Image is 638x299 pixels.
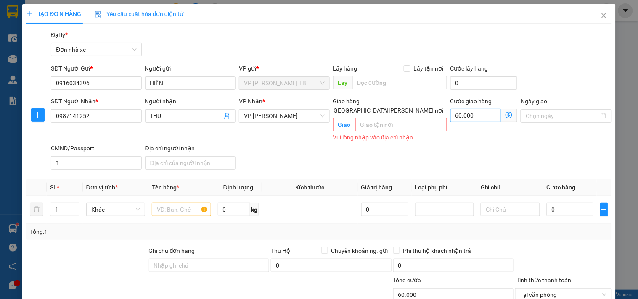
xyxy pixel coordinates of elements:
[50,184,57,191] span: SL
[601,12,607,19] span: close
[26,10,81,17] span: TẠO ĐƠN HÀNG
[152,184,179,191] span: Tên hàng
[86,184,118,191] span: Đơn vị tính
[506,112,512,118] span: dollar-circle
[30,227,247,236] div: Tổng: 1
[152,203,211,216] input: VD: Bàn, Ghế
[521,98,547,105] label: Ngày giao
[333,76,352,89] span: Lấy
[145,156,236,170] input: Địa chỉ của người nhận
[601,206,607,213] span: plus
[95,10,183,17] span: Yêu cầu xuất hóa đơn điện tử
[31,108,45,122] button: plus
[333,98,360,105] span: Giao hàng
[361,184,392,191] span: Giá trị hàng
[450,76,518,90] input: Cước lấy hàng
[11,10,53,52] img: logo.jpg
[600,203,608,216] button: plus
[352,76,447,89] input: Dọc đường
[333,133,447,142] div: Vui lòng nhập vào địa chỉ nhận
[145,64,236,73] div: Người gửi
[393,277,421,283] span: Tổng cước
[481,203,540,216] input: Ghi Chú
[547,184,576,191] span: Cước hàng
[223,184,253,191] span: Định lượng
[412,179,477,196] th: Loại phụ phí
[400,246,475,255] span: Phí thu hộ khách nhận trả
[51,144,141,153] div: CMND/Passport
[450,65,488,72] label: Cước lấy hàng
[145,97,236,106] div: Người nhận
[410,64,447,73] span: Lấy tận nơi
[79,31,352,42] li: Hotline: 19001155
[450,98,492,105] label: Cước giao hàng
[11,61,164,75] b: GỬI : VP [PERSON_NAME] TB
[149,259,270,272] input: Ghi chú đơn hàng
[355,118,447,131] input: Giao tận nơi
[239,64,329,73] div: VP gửi
[450,109,501,122] input: Cước giao hàng
[295,184,324,191] span: Kích thước
[361,203,408,216] input: 0
[32,112,44,118] span: plus
[250,203,259,216] span: kg
[329,106,447,115] span: [GEOGRAPHIC_DATA][PERSON_NAME] nơi
[30,203,43,216] button: delete
[526,111,598,121] input: Ngày giao
[51,97,141,106] div: SĐT Người Nhận
[91,203,140,216] span: Khác
[477,179,543,196] th: Ghi chú
[244,77,324,89] span: VP Trần Phú TB
[56,43,136,56] span: Đơn nhà xe
[79,21,352,31] li: Số 10 ngõ 15 Ngọc Hồi, [PERSON_NAME], [GEOGRAPHIC_DATA]
[271,247,290,254] span: Thu Hộ
[149,247,195,254] label: Ghi chú đơn hàng
[51,64,141,73] div: SĐT Người Gửi
[239,98,262,105] span: VP Nhận
[515,277,571,283] label: Hình thức thanh toán
[26,11,32,17] span: plus
[224,113,230,119] span: user-add
[95,11,101,18] img: icon
[328,246,392,255] span: Chuyển khoản ng. gửi
[592,4,616,28] button: Close
[145,144,236,153] div: Địa chỉ người nhận
[333,118,355,131] span: Giao
[333,65,357,72] span: Lấy hàng
[244,110,324,122] span: VP Lê Duẩn
[51,31,68,38] span: Đại lý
